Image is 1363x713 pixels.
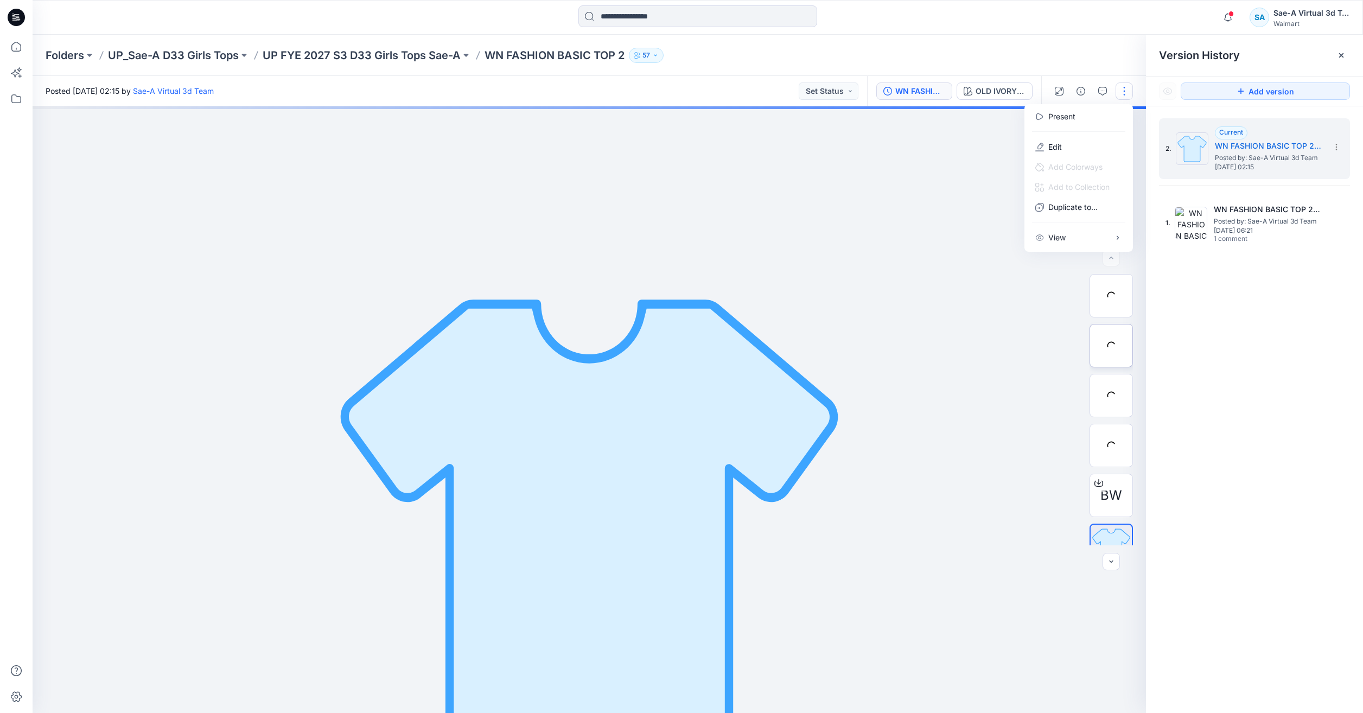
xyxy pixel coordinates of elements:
button: 57 [629,48,664,63]
span: Version History [1159,49,1240,62]
button: Show Hidden Versions [1159,82,1176,100]
a: Sae-A Virtual 3d Team [133,86,214,96]
button: WN FASHION BASIC TOP 2_FULL COLORWAYS [876,82,952,100]
span: 1. [1165,218,1170,228]
span: Posted by: Sae-A Virtual 3d Team [1214,216,1322,227]
img: All colorways [1091,525,1132,566]
img: WN FASHION BASIC TOP 2_FULL COLORWAYS [1176,132,1208,165]
span: [DATE] 02:15 [1215,163,1323,171]
button: Close [1337,51,1346,60]
p: 57 [642,49,650,61]
div: WN FASHION BASIC TOP 2_FULL COLORWAYS [895,85,945,97]
h5: WN FASHION BASIC TOP 2_SOFT SILVER [1214,203,1322,216]
a: Edit [1048,141,1062,152]
img: WN FASHION BASIC TOP 2_SOFT SILVER [1175,207,1207,239]
span: 2. [1165,144,1171,154]
span: [DATE] 06:21 [1214,227,1322,234]
h5: WN FASHION BASIC TOP 2_FULL COLORWAYS [1215,139,1323,152]
span: 1 comment [1214,235,1290,244]
a: UP FYE 2027 S3 D33 Girls Tops Sae-A [263,48,461,63]
div: OLD IVORY CREAM [976,85,1026,97]
a: UP_Sae-A D33 Girls Tops [108,48,239,63]
p: Duplicate to... [1048,201,1098,213]
p: WN FASHION BASIC TOP 2 [485,48,625,63]
a: Folders [46,48,84,63]
button: Add version [1181,82,1350,100]
div: Sae-A Virtual 3d Team [1273,7,1349,20]
div: Walmart [1273,20,1349,28]
button: Details [1072,82,1090,100]
a: Present [1048,111,1075,122]
p: View [1048,232,1066,243]
button: OLD IVORY CREAM [957,82,1033,100]
div: SA [1250,8,1269,27]
span: Posted by: Sae-A Virtual 3d Team [1215,152,1323,163]
span: BW [1100,486,1122,505]
span: Current [1219,128,1243,136]
span: Posted [DATE] 02:15 by [46,85,214,97]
